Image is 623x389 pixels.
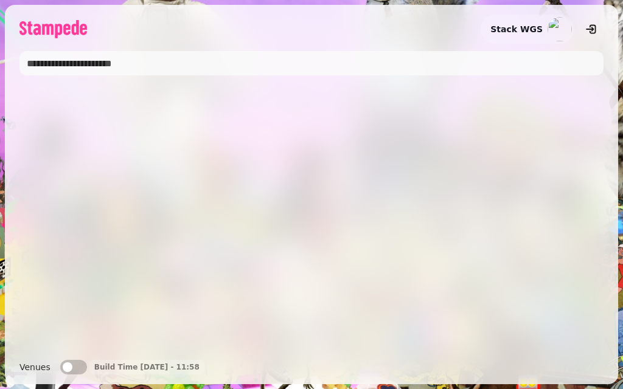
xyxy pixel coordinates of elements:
[490,23,543,35] h2: Stack WGS
[19,20,87,38] img: logo
[579,17,604,41] button: logout
[94,362,200,372] p: Build Time [DATE] - 11:58
[548,17,572,41] img: aHR0cHM6Ly93d3cuZ3JhdmF0YXIuY29tL2F2YXRhci83ZmVmYWZjZTYzZDQxOThjNzY2MjJjOTY4MTRmZjNhOT9zPTE1MCZkP...
[19,360,50,374] label: Venues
